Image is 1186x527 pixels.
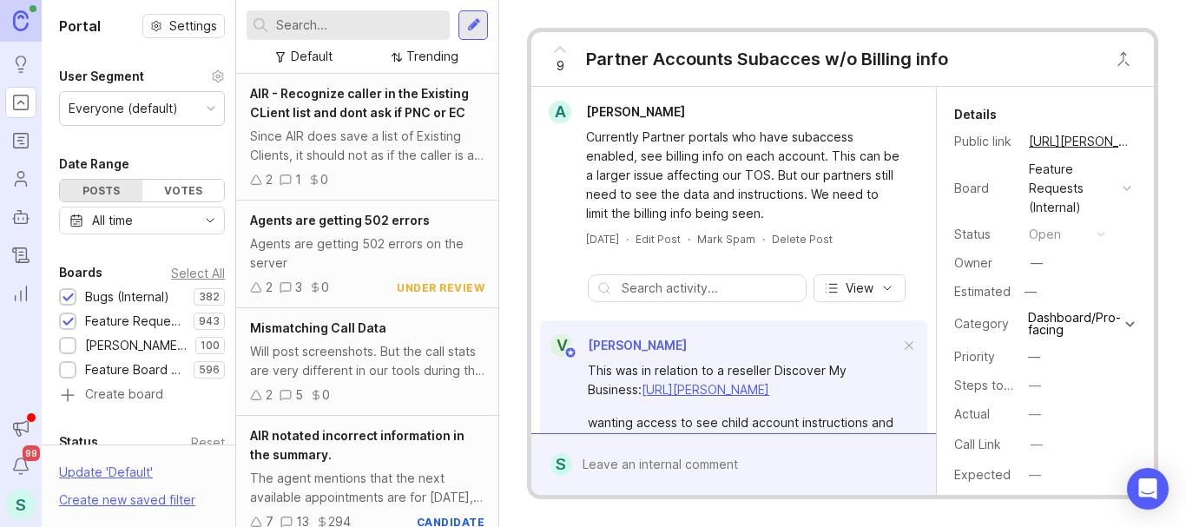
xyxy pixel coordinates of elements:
button: Settings [142,14,225,38]
div: open [1029,225,1061,244]
a: [DATE] [586,232,619,247]
div: Reset [191,438,225,447]
a: Mismatching Call DataWill post screenshots. But the call stats are very different in our tools du... [236,308,498,416]
div: · [688,232,690,247]
button: Close button [1106,42,1141,76]
div: · [626,232,629,247]
div: — [1019,280,1042,303]
button: Expected [1024,464,1046,486]
span: [PERSON_NAME] [588,338,687,352]
button: Mark Spam [697,232,755,247]
a: Roadmaps [5,125,36,156]
label: Call Link [954,437,1001,451]
div: — [1029,376,1041,395]
p: 100 [201,339,220,352]
div: Edit Post [636,232,681,247]
label: Priority [954,349,995,364]
div: User Segment [59,66,144,87]
img: Canny Home [13,10,29,30]
button: S [5,489,36,520]
span: [PERSON_NAME] [586,104,685,119]
a: V[PERSON_NAME] [540,334,687,357]
button: Steps to Reproduce [1024,374,1046,397]
button: Call Link [1025,433,1048,456]
div: Trending [406,47,458,66]
div: Create new saved filter [59,491,195,510]
div: 0 [321,278,329,297]
img: member badge [564,346,577,359]
span: Agents are getting 502 errors [250,213,430,227]
div: The agent mentions that the next available appointments are for [DATE], or [DATE]. However, in th... [250,469,484,507]
div: Default [291,47,333,66]
span: Mismatching Call Data [250,320,386,335]
span: Settings [169,17,217,35]
div: 0 [322,385,330,405]
p: 943 [199,314,220,328]
p: 596 [199,363,220,377]
div: V [550,334,573,357]
div: Boards [59,262,102,283]
div: S [550,453,572,476]
span: 99 [23,445,40,461]
p: 382 [199,290,220,304]
div: Estimated [954,286,1011,298]
input: Search activity... [622,279,797,298]
div: Votes [142,180,225,201]
div: Public link [954,132,1015,151]
div: A [549,101,571,123]
div: Open Intercom Messenger [1127,468,1169,510]
a: Ideas [5,49,36,80]
span: View [846,280,873,297]
div: Board [954,179,1015,198]
a: AIR - Recognize caller in the Existing CLient list and dont ask if PNC or ECSince AIR does save a... [236,74,498,201]
div: Will post screenshots. But the call stats are very different in our tools during the same time pe... [250,342,484,380]
div: Owner [954,254,1015,273]
div: Update ' Default ' [59,463,153,491]
div: Details [954,104,997,125]
div: — [1031,435,1043,454]
div: 2 [266,385,273,405]
div: 0 [320,170,328,189]
button: View [814,274,906,302]
div: Everyone (default) [69,99,178,118]
div: Status [954,225,1015,244]
button: ProductboardID [1025,494,1048,517]
div: Since AIR does save a list of Existing Clients, it should not as if the caller is a new or existi... [250,127,484,165]
a: [URL][PERSON_NAME] [642,382,769,397]
svg: toggle icon [196,214,224,227]
div: Agents are getting 502 errors on the server [250,234,484,273]
div: Feature Requests (Internal) [85,312,185,331]
div: Category [954,314,1015,333]
button: Notifications [5,451,36,482]
a: Changelog [5,240,36,271]
a: Autopilot [5,201,36,233]
button: Announcements [5,412,36,444]
div: Date Range [59,154,129,175]
div: Bugs (Internal) [85,287,169,306]
a: Agents are getting 502 errorsAgents are getting 502 errors on the server230under review [236,201,498,308]
div: under review [397,280,484,295]
div: Select All [171,268,225,278]
div: 2 [266,170,273,189]
a: Reporting [5,278,36,309]
div: This was in relation to a reseller Discover My Business: [588,361,899,399]
div: — [1029,465,1041,484]
div: 1 [295,170,301,189]
a: Users [5,163,36,194]
label: Expected [954,467,1011,482]
div: [PERSON_NAME] (Public) [85,336,187,355]
div: Currently Partner portals who have subaccess enabled, see billing info on each account. This can ... [586,128,901,223]
div: wanting access to see child account instructions and calls; however are not the billing responsib... [588,413,899,490]
span: AIR notated incorrect information in the summary. [250,428,465,462]
div: · [762,232,765,247]
div: Dashboard/Pro-facing [1028,312,1121,336]
a: A[PERSON_NAME] [538,101,699,123]
div: Feature Board Sandbox [DATE] [85,360,185,379]
button: Actual [1024,403,1046,425]
a: Create board [59,388,225,404]
span: AIR - Recognize caller in the Existing CLient list and dont ask if PNC or EC [250,86,469,120]
div: — [1031,254,1043,273]
div: 5 [295,385,303,405]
